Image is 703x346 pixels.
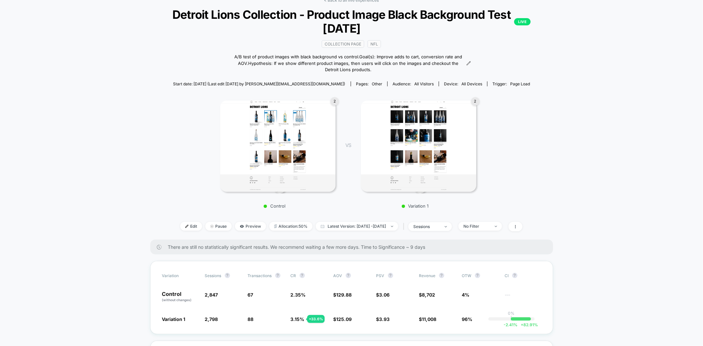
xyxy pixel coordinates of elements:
span: 2,847 [205,292,218,298]
span: 2,798 [205,316,218,322]
span: Allocation: 50% [269,222,312,231]
span: 67 [248,292,253,298]
span: Detroit Lions Collection - Product Image Black Background Test [DATE] [172,8,531,35]
span: 3.06 [379,292,390,298]
span: Collection Page [322,40,364,48]
button: ? [475,273,480,278]
span: 11,008 [422,316,437,322]
button: ? [388,273,393,278]
span: AOV [334,273,342,278]
span: VS [345,142,351,148]
div: 2 [331,97,339,105]
div: Audience: [393,81,434,86]
div: Pages: [356,81,382,86]
span: 88 [248,316,254,322]
span: Sessions [205,273,221,278]
span: $ [376,316,390,322]
span: Edit [180,222,202,231]
button: ? [300,273,305,278]
span: 2.35 % [291,292,306,298]
img: Control main [220,101,336,192]
span: 8,702 [422,292,435,298]
img: end [495,226,497,227]
span: CR [291,273,296,278]
span: $ [334,292,352,298]
span: CI [505,273,541,278]
div: + 33.6 % [307,315,325,323]
img: end [210,225,214,228]
span: | [401,222,408,231]
span: other [372,81,382,86]
button: ? [439,273,444,278]
span: (without changes) [162,298,192,302]
p: Control [162,291,198,303]
img: calendar [321,225,324,228]
span: All Visitors [414,81,434,86]
span: 3.15 % [291,316,305,322]
div: No Filter [463,224,490,229]
span: $ [419,292,435,298]
span: 4% [462,292,470,298]
span: Preview [235,222,266,231]
span: Latest Version: [DATE] - [DATE] [316,222,398,231]
span: 125.09 [337,316,352,322]
span: Variation [162,273,198,278]
img: Variation 1 main [361,101,476,192]
span: $ [419,316,437,322]
span: 3.93 [379,316,390,322]
span: 82.91 % [517,322,538,327]
img: end [445,226,447,227]
span: Pause [205,222,232,231]
span: A/B test of product images with black background vs control.Goal(s): Improve adds to cart, conver... [232,54,465,73]
span: 129.88 [337,292,352,298]
p: | [511,316,512,321]
span: 96% [462,316,473,322]
div: sessions [413,224,440,229]
div: Trigger: [492,81,530,86]
span: Revenue [419,273,436,278]
img: edit [185,225,189,228]
span: Device: [439,81,487,86]
img: end [391,226,393,227]
p: LIVE [514,18,531,25]
span: Start date: [DATE] (Last edit [DATE] by [PERSON_NAME][EMAIL_ADDRESS][DOMAIN_NAME]) [173,81,345,86]
p: Control [217,203,332,209]
span: --- [505,293,541,303]
button: ? [275,273,280,278]
span: Page Load [510,81,530,86]
span: Variation 1 [162,316,186,322]
span: + [521,322,523,327]
span: Transactions [248,273,272,278]
img: rebalance [274,224,277,228]
button: ? [225,273,230,278]
span: $ [376,292,390,298]
span: all devices [461,81,482,86]
p: Variation 1 [358,203,473,209]
span: PSV [376,273,385,278]
span: NFL [367,40,381,48]
p: 0% [508,311,515,316]
button: ? [346,273,351,278]
button: ? [512,273,517,278]
span: OTW [462,273,498,278]
span: -2.41 % [504,322,517,327]
span: $ [334,316,352,322]
div: 2 [471,97,480,105]
span: There are still no statistically significant results. We recommend waiting a few more days . Time... [168,244,540,250]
